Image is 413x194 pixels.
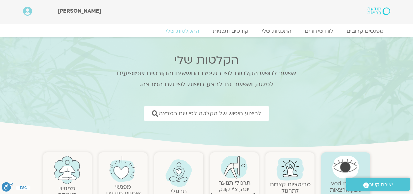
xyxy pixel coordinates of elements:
[255,28,298,34] a: התכניות שלי
[159,110,261,117] span: לביצוע חיפוש של הקלטה לפי שם המרצה
[108,68,305,90] p: אפשר לחפש הקלטות לפי רשימת הנושאים והקורסים שמופיעים למטה, ואפשר גם לבצע חיפוש לפי שם המרצה.
[346,178,410,191] a: יצירת קשר
[108,53,305,67] h2: הקלטות שלי
[159,28,206,34] a: ההקלטות שלי
[58,7,101,15] span: [PERSON_NAME]
[23,28,390,34] nav: Menu
[144,106,269,121] a: לביצוע חיפוש של הקלטה לפי שם המרצה
[206,28,255,34] a: קורסים ותכניות
[340,28,390,34] a: מפגשים קרובים
[369,180,393,189] span: יצירת קשר
[298,28,340,34] a: לוח שידורים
